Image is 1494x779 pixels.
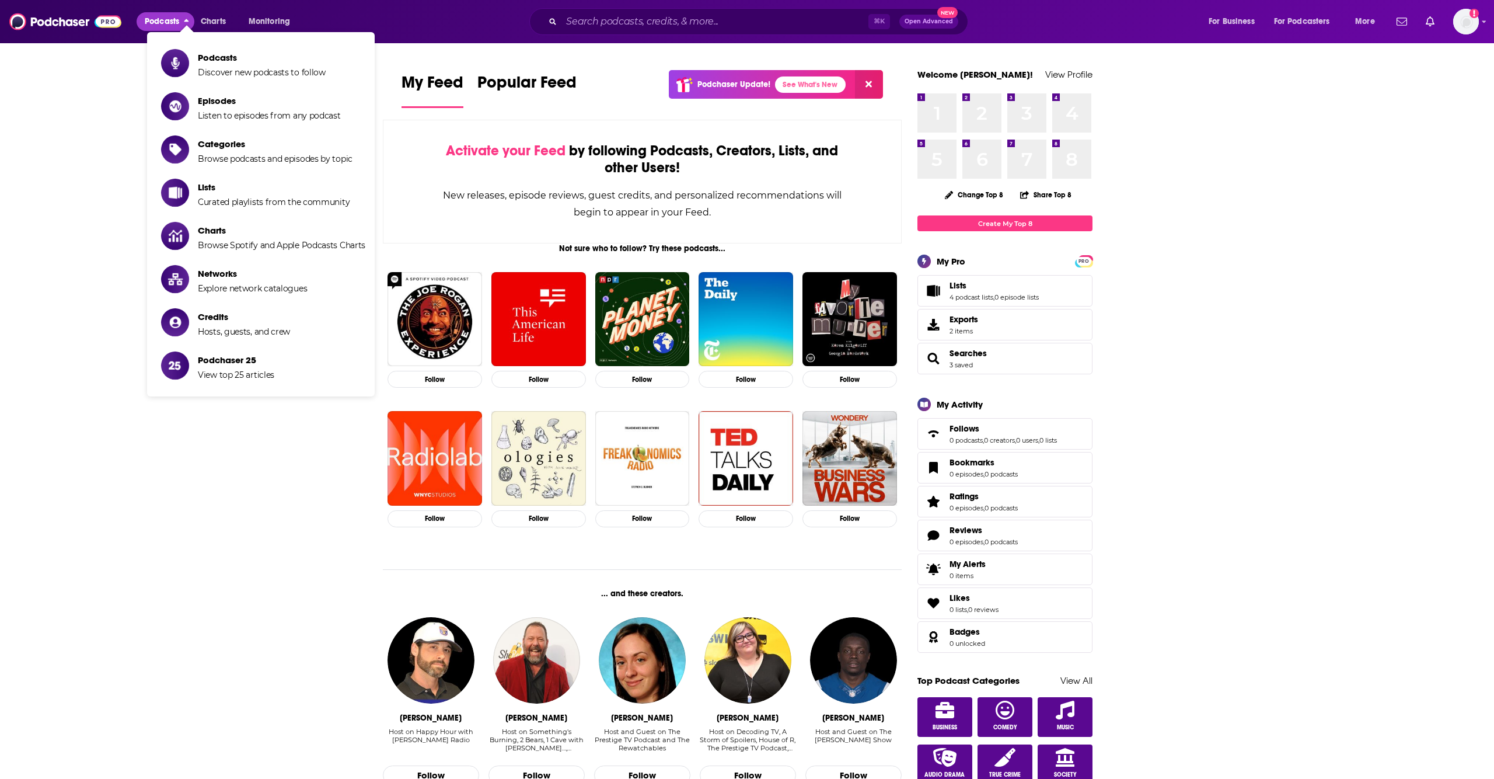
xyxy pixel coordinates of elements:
[699,272,793,367] a: The Daily
[491,272,586,367] a: This American Life
[1469,9,1479,18] svg: Add a profile image
[802,371,897,388] button: Follow
[505,713,567,723] div: Bert Kreischer
[950,327,978,335] span: 2 items
[491,411,586,506] a: Ologies with Alie Ward
[950,314,978,325] span: Exports
[1054,771,1077,778] span: Society
[442,142,843,176] div: by following Podcasts, Creators, Lists, and other Users!
[599,617,685,704] img: Mallory Rubin
[595,411,690,506] a: Freakonomics Radio
[198,138,352,149] span: Categories
[989,771,1021,778] span: True Crime
[950,457,1018,468] a: Bookmarks
[198,326,290,337] span: Hosts, guests, and crew
[950,280,1039,291] a: Lists
[921,283,945,299] a: Lists
[9,11,121,33] img: Podchaser - Follow, Share and Rate Podcasts
[917,520,1092,551] span: Reviews
[699,411,793,506] a: TED Talks Daily
[383,589,902,599] div: ... and these creators.
[805,728,902,753] div: Host and Guest on The Pat McAfee Show
[917,587,1092,619] span: Likes
[917,486,1092,517] span: Ratings
[921,595,945,611] a: Likes
[488,728,585,753] div: Host on Something's Burning, 2 Bears, 1 Cave with Tom Seg…, Bertcast, and The Bill Bert Podcast
[950,639,985,648] a: 0 unlocked
[950,348,987,359] a: Searches
[921,561,945,578] span: My Alerts
[477,72,577,99] span: Popular Feed
[595,272,690,367] img: Planet Money
[921,317,945,333] span: Exports
[1355,13,1375,30] span: More
[699,510,793,527] button: Follow
[921,460,945,476] a: Bookmarks
[198,110,341,121] span: Listen to episodes from any podcast
[402,72,463,108] a: My Feed
[868,14,890,29] span: ⌘ K
[921,527,945,544] a: Reviews
[921,426,945,442] a: Follows
[383,728,479,753] div: Host on Happy Hour with Johnny Radio
[921,350,945,367] a: Searches
[595,510,690,527] button: Follow
[950,593,970,603] span: Likes
[198,283,307,294] span: Explore network catalogues
[917,675,1020,686] a: Top Podcast Categories
[802,510,897,527] button: Follow
[198,240,365,251] span: Browse Spotify and Apple Podcasts Charts
[1020,183,1072,206] button: Share Top 8
[493,617,580,704] img: Bert Kreischer
[491,510,586,527] button: Follow
[198,95,341,106] span: Episodes
[950,593,999,603] a: Likes
[1039,436,1057,444] a: 0 lists
[937,256,965,267] div: My Pro
[950,572,986,580] span: 0 items
[717,713,779,723] div: Joanna Robinson
[561,12,868,31] input: Search podcasts, credits, & more...
[193,12,233,31] a: Charts
[1015,436,1016,444] span: ,
[937,399,983,410] div: My Activity
[700,728,796,752] div: Host on Decoding TV, A Storm of Spoilers, House of R, The Prestige TV Podcast, and A Cast of King...
[802,411,897,506] img: Business Wars
[967,606,968,614] span: ,
[985,504,1018,512] a: 0 podcasts
[983,538,985,546] span: ,
[388,272,482,367] img: The Joe Rogan Experience
[950,627,980,637] span: Badges
[950,538,983,546] a: 0 episodes
[950,361,973,369] a: 3 saved
[924,771,965,778] span: Audio Drama
[993,724,1017,731] span: Comedy
[388,617,474,704] img: John Hardin
[198,154,352,164] span: Browse podcasts and episodes by topic
[697,79,770,89] p: Podchaser Update!
[1077,257,1091,266] span: PRO
[1057,724,1074,731] span: Music
[388,411,482,506] img: Radiolab
[388,510,482,527] button: Follow
[917,418,1092,450] span: Follows
[1453,9,1479,34] img: User Profile
[950,280,966,291] span: Lists
[950,423,1057,434] a: Follows
[917,343,1092,374] span: Searches
[446,142,566,159] span: Activate your Feed
[198,370,274,380] span: View top 25 articles
[978,697,1032,737] a: Comedy
[984,436,1015,444] a: 0 creators
[985,470,1018,478] a: 0 podcasts
[950,559,986,569] span: My Alerts
[442,187,843,221] div: New releases, episode reviews, guest credits, and personalized recommendations will begin to appe...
